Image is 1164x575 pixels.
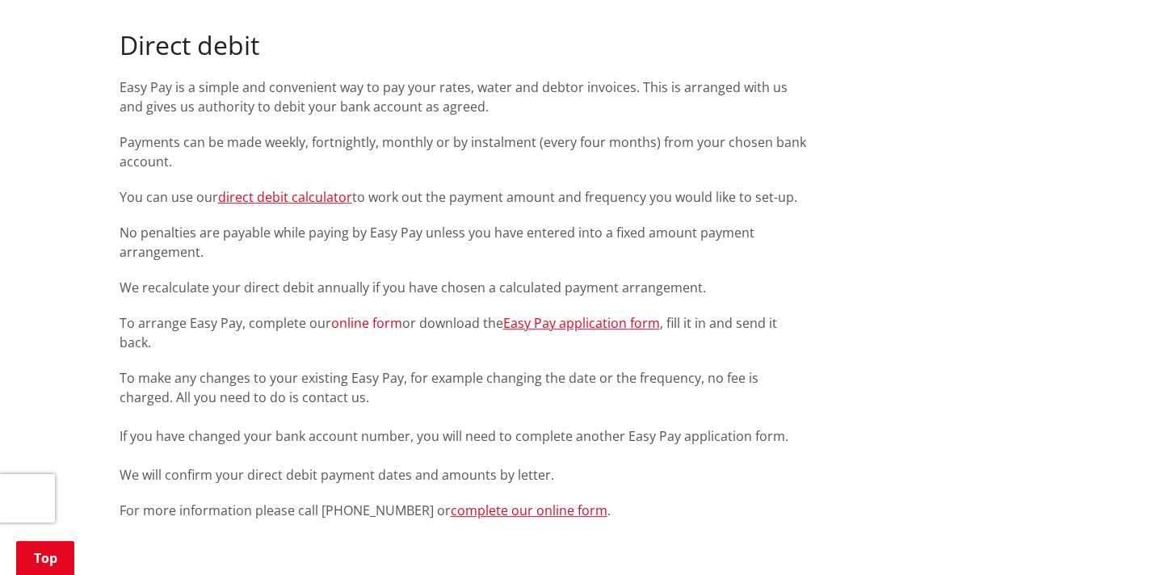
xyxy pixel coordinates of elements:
[120,187,808,207] p: You can use our to work out the payment amount and frequency you would like to set-up.
[120,278,808,297] p: We recalculate your direct debit annually if you have chosen a calculated payment arrangement.
[1090,507,1148,565] iframe: Messenger Launcher
[331,314,402,332] a: online form
[120,501,808,520] p: For more information please call [PHONE_NUMBER] or .
[451,502,607,519] a: complete our online form
[218,188,352,206] a: direct debit calculator
[120,313,808,352] p: To arrange Easy Pay, complete our or download the , fill it in and send it back.
[120,30,808,61] h2: Direct debit
[120,132,808,171] p: Payments can be made weekly, fortnightly, monthly or by instalment (every four months) from your ...
[120,368,808,485] p: To make any changes to your existing Easy Pay, for example changing the date or the frequency, no...
[16,541,74,575] a: Top
[503,314,660,332] a: Easy Pay application form
[120,223,808,262] p: No penalties are payable while paying by Easy Pay unless you have entered into a fixed amount pay...
[120,78,808,116] p: Easy Pay is a simple and convenient way to pay your rates, water and debtor invoices. This is arr...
